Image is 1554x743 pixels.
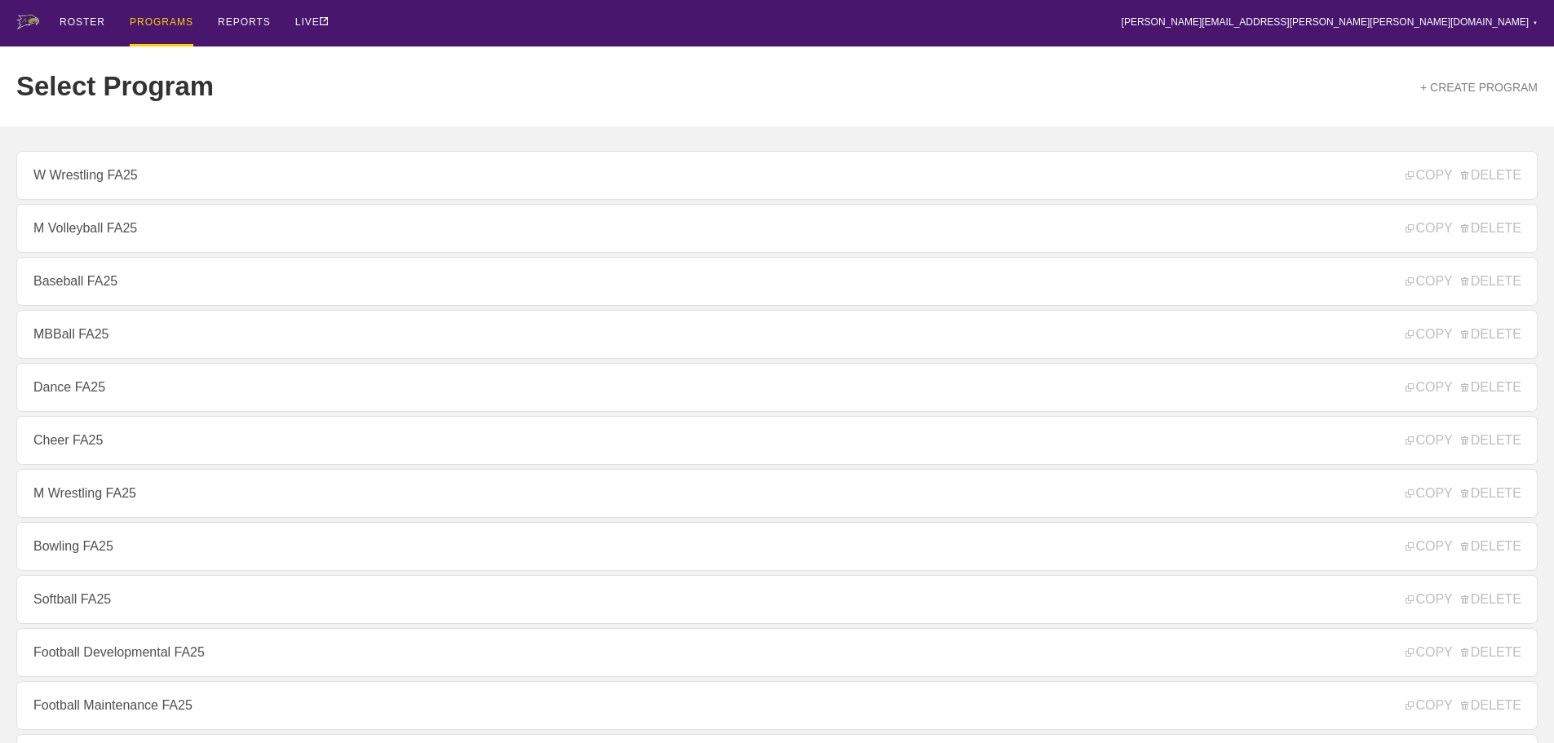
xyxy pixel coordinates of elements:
[16,469,1538,518] a: M Wrestling FA25
[16,575,1538,624] a: Softball FA25
[1461,539,1521,554] span: DELETE
[1406,698,1452,713] span: COPY
[1406,539,1452,554] span: COPY
[16,363,1538,412] a: Dance FA25
[1461,221,1521,236] span: DELETE
[16,257,1538,306] a: Baseball FA25
[16,15,39,29] img: logo
[1533,18,1538,28] div: ▼
[1461,327,1521,342] span: DELETE
[1406,486,1452,501] span: COPY
[1472,665,1554,743] iframe: Chat Widget
[1461,592,1521,607] span: DELETE
[1461,433,1521,448] span: DELETE
[16,151,1538,200] a: W Wrestling FA25
[16,522,1538,571] a: Bowling FA25
[1406,168,1452,183] span: COPY
[16,204,1538,253] a: M Volleyball FA25
[1461,698,1521,713] span: DELETE
[1420,81,1538,94] a: + CREATE PROGRAM
[1406,380,1452,395] span: COPY
[16,681,1538,730] a: Football Maintenance FA25
[1461,168,1521,183] span: DELETE
[1406,433,1452,448] span: COPY
[1461,274,1521,289] span: DELETE
[1406,592,1452,607] span: COPY
[1406,221,1452,236] span: COPY
[1406,274,1452,289] span: COPY
[16,628,1538,677] a: Football Developmental FA25
[1406,645,1452,660] span: COPY
[1461,380,1521,395] span: DELETE
[16,310,1538,359] a: MBBall FA25
[16,416,1538,465] a: Cheer FA25
[1406,327,1452,342] span: COPY
[1461,486,1521,501] span: DELETE
[1461,645,1521,660] span: DELETE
